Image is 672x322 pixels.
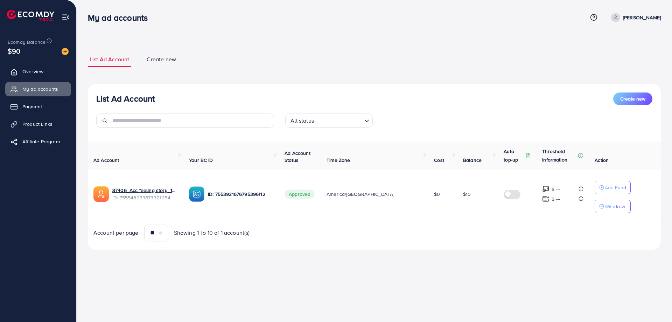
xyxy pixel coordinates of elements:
span: $90 [8,46,20,56]
iframe: Chat [642,290,667,317]
a: Payment [5,100,71,114]
p: Add Fund [605,183,626,192]
p: $ --- [552,185,560,193]
span: Create new [620,95,645,102]
button: Create new [613,93,652,105]
a: My ad accounts [5,82,71,96]
img: top-up amount [542,195,549,203]
a: Affiliate Program [5,135,71,149]
a: Product Links [5,117,71,131]
span: Product Links [22,121,52,128]
span: Overview [22,68,43,75]
img: ic-ba-acc.ded83a64.svg [189,186,204,202]
p: $ --- [552,195,560,203]
span: $0 [434,191,440,198]
span: $10 [463,191,471,198]
span: Ad Account Status [285,150,310,164]
span: Affiliate Program [22,138,60,145]
img: image [62,48,69,55]
span: Payment [22,103,42,110]
h3: My ad accounts [88,13,153,23]
p: Withdraw [605,202,625,211]
a: Overview [5,64,71,78]
span: Time Zone [327,157,350,164]
a: 37406_Acc feeling story_1759147422800 [112,187,178,194]
p: Auto top-up [504,147,524,164]
span: My ad accounts [22,85,58,93]
span: Account per page [93,229,139,237]
span: Ecomdy Balance [8,39,45,46]
div: Search for option [285,114,373,128]
span: America/[GEOGRAPHIC_DATA] [327,191,394,198]
img: menu [62,13,70,21]
span: Create new [147,55,176,63]
img: ic-ads-acc.e4c84228.svg [93,186,109,202]
span: Your BC ID [189,157,213,164]
span: All status [289,116,315,126]
button: Withdraw [595,200,631,213]
p: Threshold information [542,147,576,164]
span: Cost [434,157,444,164]
div: <span class='underline'>37406_Acc feeling story_1759147422800</span></br>7555480335733211154 [112,187,178,201]
span: ID: 7555480335733211154 [112,194,178,201]
span: Balance [463,157,482,164]
p: ID: 7553921676795396112 [208,190,273,198]
button: Add Fund [595,181,631,194]
img: top-up amount [542,185,549,193]
span: Action [595,157,609,164]
span: Showing 1 To 10 of 1 account(s) [174,229,250,237]
a: [PERSON_NAME] [608,13,661,22]
h3: List Ad Account [96,94,155,104]
span: Approved [285,190,315,199]
img: logo [7,10,54,21]
span: List Ad Account [90,55,129,63]
input: Search for option [316,114,362,126]
span: Ad Account [93,157,119,164]
p: [PERSON_NAME] [623,13,661,22]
